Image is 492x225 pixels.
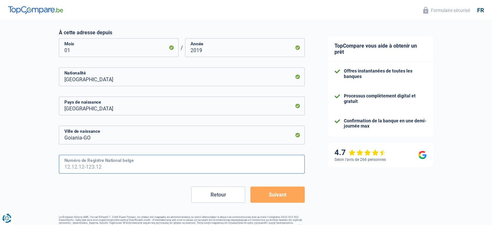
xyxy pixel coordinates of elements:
[59,67,305,86] input: Belgique
[477,7,484,14] div: fr
[59,38,179,57] input: MM
[328,36,433,62] div: TopCompare vous aide à obtenir un prêt
[250,186,304,203] button: Suivant
[59,96,305,115] input: Belgique
[179,45,185,51] span: /
[185,38,305,57] input: AAAA
[344,93,427,104] div: Processus complètement digital et gratuit
[344,68,427,79] div: Offres instantanées de toutes les banques
[419,5,474,16] button: Formulaire sécurisé
[59,155,305,174] input: 12.12.12-123.12
[59,29,305,36] label: À cette adresse depuis
[334,157,386,162] div: Selon l’avis de 266 personnes
[344,118,427,129] div: Confirmation de la banque en une demi-journée max
[334,148,387,157] div: 4.7
[191,186,245,203] button: Retour
[8,6,63,14] img: TopCompare Logo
